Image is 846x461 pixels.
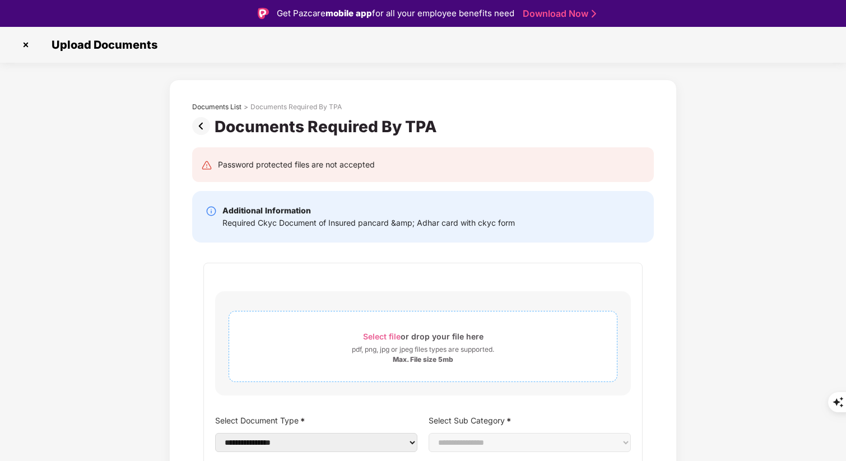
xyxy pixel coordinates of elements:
div: Required Ckyc Document of Insured pancard &amp; Adhar card with ckyc form [222,217,515,229]
label: Select Document Type [215,412,417,429]
span: Upload Documents [40,38,163,52]
img: svg+xml;base64,PHN2ZyBpZD0iUHJldi0zMngzMiIgeG1sbnM9Imh0dHA6Ly93d3cudzMub3JnLzIwMDAvc3ZnIiB3aWR0aD... [192,117,215,135]
img: Stroke [592,8,596,20]
div: pdf, png, jpg or jpeg files types are supported. [352,344,494,355]
div: Max. File size 5mb [393,355,453,364]
img: Logo [258,8,269,19]
div: Documents Required By TPA [215,117,441,136]
div: or drop your file here [363,329,484,344]
div: > [244,103,248,111]
strong: mobile app [326,8,372,18]
b: Additional Information [222,206,311,215]
img: svg+xml;base64,PHN2ZyBpZD0iQ3Jvc3MtMzJ4MzIiIHhtbG5zPSJodHRwOi8vd3d3LnczLm9yZy8yMDAwL3N2ZyIgd2lkdG... [17,36,35,54]
label: Select Sub Category [429,412,631,429]
span: Select file [363,332,401,341]
img: svg+xml;base64,PHN2ZyB4bWxucz0iaHR0cDovL3d3dy53My5vcmcvMjAwMC9zdmciIHdpZHRoPSIyNCIgaGVpZ2h0PSIyNC... [201,160,212,171]
a: Download Now [523,8,593,20]
div: Get Pazcare for all your employee benefits need [277,7,514,20]
img: svg+xml;base64,PHN2ZyBpZD0iSW5mby0yMHgyMCIgeG1sbnM9Imh0dHA6Ly93d3cudzMub3JnLzIwMDAvc3ZnIiB3aWR0aD... [206,206,217,217]
div: Password protected files are not accepted [218,159,375,171]
span: Select fileor drop your file herepdf, png, jpg or jpeg files types are supported.Max. File size 5mb [229,320,617,373]
div: Documents List [192,103,241,111]
div: Documents Required By TPA [250,103,342,111]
